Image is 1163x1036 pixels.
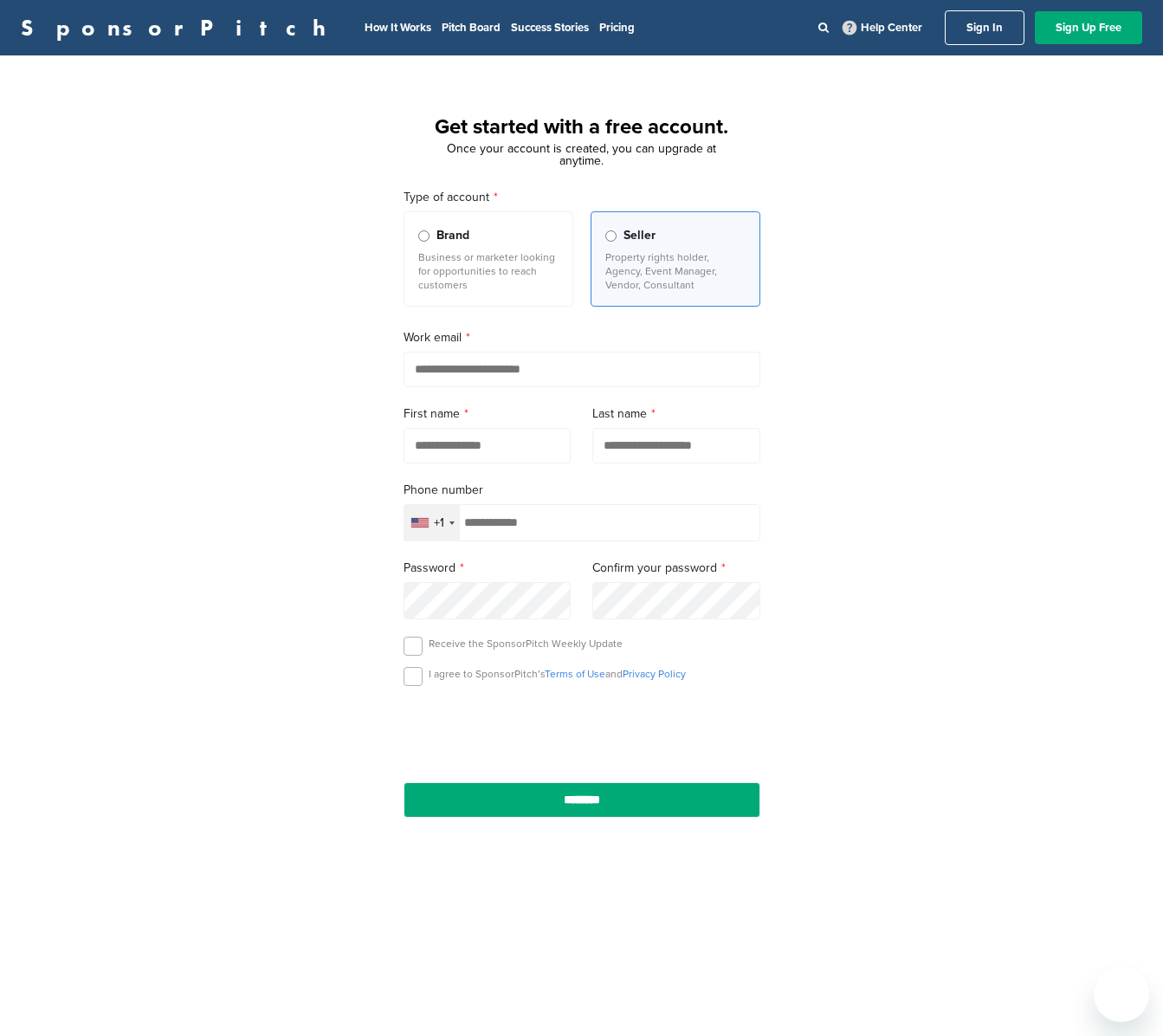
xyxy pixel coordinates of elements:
[592,405,760,424] label: Last name
[1094,967,1149,1022] iframe: Button to launch messaging window
[404,559,572,578] label: Password
[623,668,686,680] a: Privacy Policy
[483,706,681,757] iframe: reCAPTCHA
[434,517,444,529] div: +1
[945,10,1024,45] a: Sign In
[404,328,760,347] label: Work email
[623,226,656,245] span: Seller
[605,230,617,242] input: Seller Property rights holder, Agency, Event Manager, Vendor, Consultant
[21,16,337,39] a: SponsorPitch
[429,637,623,651] p: Receive the SponsorPitch Weekly Update
[442,21,501,35] a: Pitch Board
[545,668,605,680] a: Terms of Use
[365,21,431,35] a: How It Works
[511,21,589,35] a: Success Stories
[404,405,572,424] label: First name
[605,250,746,292] p: Property rights holder, Agency, Event Manager, Vendor, Consultant
[404,481,760,500] label: Phone number
[404,188,760,207] label: Type of account
[436,226,469,245] span: Brand
[383,112,781,143] h1: Get started with a free account.
[1035,11,1142,44] a: Sign Up Free
[418,250,559,292] p: Business or marketer looking for opportunities to reach customers
[404,505,460,541] div: Selected country
[839,17,926,38] a: Help Center
[447,141,716,168] span: Once your account is created, you can upgrade at anytime.
[599,21,635,35] a: Pricing
[592,559,760,578] label: Confirm your password
[429,667,686,681] p: I agree to SponsorPitch’s and
[418,230,430,242] input: Brand Business or marketer looking for opportunities to reach customers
